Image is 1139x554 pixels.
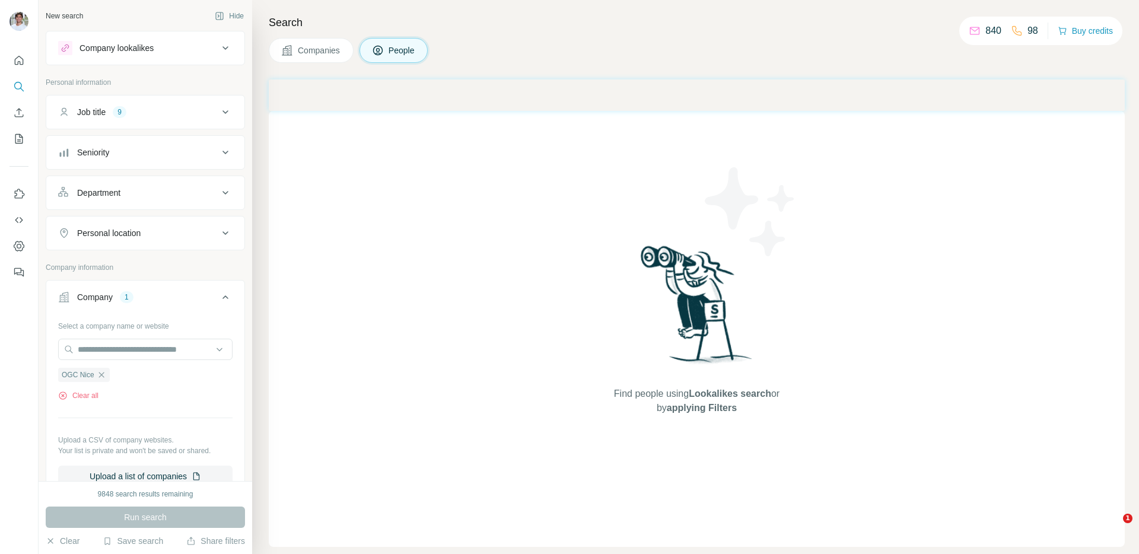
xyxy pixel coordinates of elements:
[77,187,120,199] div: Department
[58,390,98,401] button: Clear all
[120,292,133,303] div: 1
[1058,23,1113,39] button: Buy credits
[298,44,341,56] span: Companies
[77,147,109,158] div: Seniority
[103,535,163,547] button: Save search
[1099,514,1127,542] iframe: Intercom live chat
[46,219,244,247] button: Personal location
[9,262,28,283] button: Feedback
[206,7,252,25] button: Hide
[62,370,94,380] span: OGC Nice
[389,44,416,56] span: People
[9,128,28,149] button: My lists
[77,106,106,118] div: Job title
[46,179,244,207] button: Department
[46,34,244,62] button: Company lookalikes
[46,262,245,273] p: Company information
[46,77,245,88] p: Personal information
[58,445,233,456] p: Your list is private and won't be saved or shared.
[697,158,804,265] img: Surfe Illustration - Stars
[9,183,28,205] button: Use Surfe on LinkedIn
[77,227,141,239] div: Personal location
[58,435,233,445] p: Upload a CSV of company websites.
[46,138,244,167] button: Seniority
[9,12,28,31] img: Avatar
[1123,514,1132,523] span: 1
[9,235,28,257] button: Dashboard
[689,389,771,399] span: Lookalikes search
[269,79,1125,111] iframe: Banner
[98,489,193,499] div: 9848 search results remaining
[46,283,244,316] button: Company1
[9,102,28,123] button: Enrich CSV
[46,535,79,547] button: Clear
[9,76,28,97] button: Search
[269,14,1125,31] h4: Search
[113,107,126,117] div: 9
[9,209,28,231] button: Use Surfe API
[186,535,245,547] button: Share filters
[58,316,233,332] div: Select a company name or website
[77,291,113,303] div: Company
[46,98,244,126] button: Job title9
[79,42,154,54] div: Company lookalikes
[1027,24,1038,38] p: 98
[46,11,83,21] div: New search
[602,387,791,415] span: Find people using or by
[9,50,28,71] button: Quick start
[635,243,759,375] img: Surfe Illustration - Woman searching with binoculars
[985,24,1001,38] p: 840
[58,466,233,487] button: Upload a list of companies
[667,403,737,413] span: applying Filters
